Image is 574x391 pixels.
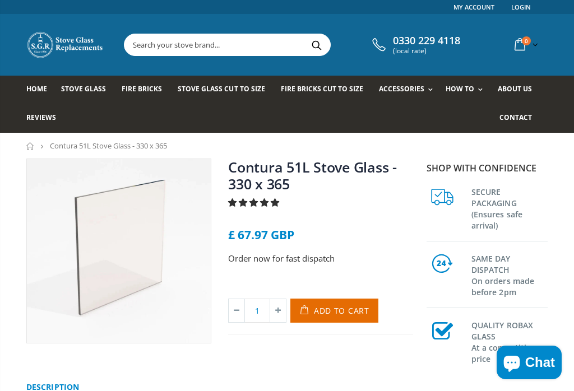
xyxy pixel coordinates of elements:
[446,76,488,104] a: How To
[228,227,294,243] span: £ 67.97 GBP
[498,84,532,94] span: About us
[61,76,114,104] a: Stove Glass
[379,76,438,104] a: Accessories
[499,113,532,122] span: Contact
[471,318,548,365] h3: QUALITY ROBAX GLASS At a competitive price
[26,84,47,94] span: Home
[122,76,170,104] a: Fire Bricks
[522,36,531,45] span: 0
[26,142,35,150] a: Home
[379,84,424,94] span: Accessories
[124,34,433,55] input: Search your stove brand...
[510,34,540,55] a: 0
[493,346,565,382] inbox-online-store-chat: Shopify online store chat
[228,252,413,265] p: Order now for fast dispatch
[228,197,281,208] span: 5.00 stars
[26,104,64,133] a: Reviews
[61,84,106,94] span: Stove Glass
[26,76,55,104] a: Home
[178,84,265,94] span: Stove Glass Cut To Size
[471,251,548,298] h3: SAME DAY DISPATCH On orders made before 2pm
[499,104,540,133] a: Contact
[27,159,211,343] img: squarestoveglass_b459cf96-8adc-4ac9-98aa-995bc847a8a0_800x_crop_center.webp
[50,141,167,151] span: Contura 51L Stove Glass - 330 x 365
[178,76,273,104] a: Stove Glass Cut To Size
[290,299,378,323] button: Add to Cart
[228,157,397,193] a: Contura 51L Stove Glass - 330 x 365
[498,76,540,104] a: About us
[281,84,363,94] span: Fire Bricks Cut To Size
[122,84,162,94] span: Fire Bricks
[427,161,548,175] p: Shop with confidence
[314,305,369,316] span: Add to Cart
[281,76,372,104] a: Fire Bricks Cut To Size
[26,31,105,59] img: Stove Glass Replacement
[446,84,474,94] span: How To
[471,184,548,231] h3: SECURE PACKAGING (Ensures safe arrival)
[26,113,56,122] span: Reviews
[304,34,329,55] button: Search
